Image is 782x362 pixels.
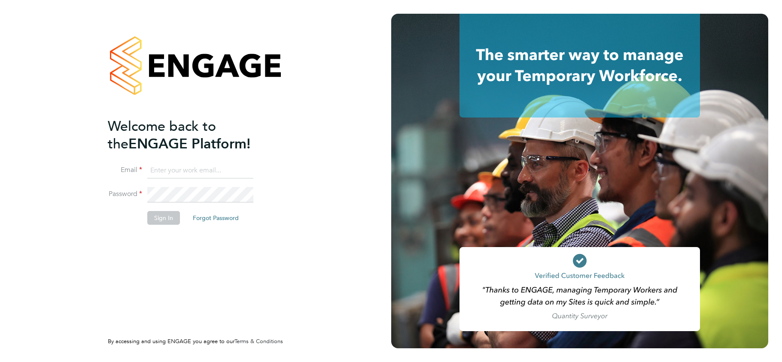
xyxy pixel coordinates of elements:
button: Forgot Password [186,211,246,225]
h2: ENGAGE Platform! [108,118,275,153]
input: Enter your work email... [147,163,253,178]
span: Welcome back to the [108,118,216,152]
label: Email [108,166,142,175]
span: By accessing and using ENGAGE you agree to our [108,338,283,345]
label: Password [108,190,142,199]
button: Sign In [147,211,180,225]
a: Terms & Conditions [234,338,283,345]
